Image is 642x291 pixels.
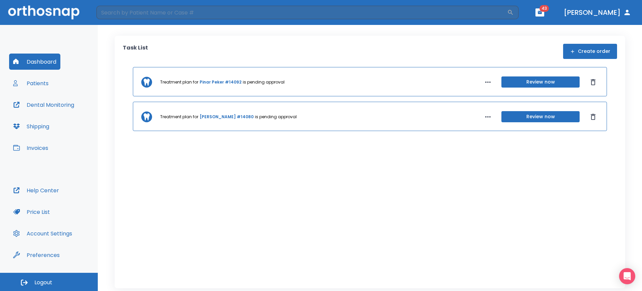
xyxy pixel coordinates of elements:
button: Dental Monitoring [9,97,78,113]
button: Help Center [9,182,63,198]
input: Search by Patient Name or Case # [96,6,507,19]
button: Dismiss [588,111,599,122]
button: Dashboard [9,54,60,70]
span: 43 [539,5,549,12]
button: Create order [563,44,617,59]
span: Logout [34,279,52,286]
img: Orthosnap [8,5,80,19]
button: Shipping [9,118,53,134]
p: is pending approval [243,79,285,85]
button: Price List [9,204,54,220]
button: Account Settings [9,225,76,241]
p: is pending approval [255,114,297,120]
button: Patients [9,75,53,91]
p: Treatment plan for [160,114,198,120]
button: Dismiss [588,77,599,88]
a: [PERSON_NAME] #14080 [200,114,254,120]
p: Treatment plan for [160,79,198,85]
p: Task List [123,44,148,59]
button: Preferences [9,247,64,263]
button: Review now [501,111,580,122]
div: Open Intercom Messenger [619,268,635,284]
button: Review now [501,76,580,88]
a: Pinar Peker #14092 [200,79,241,85]
button: [PERSON_NAME] [561,6,634,19]
button: Invoices [9,140,52,156]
